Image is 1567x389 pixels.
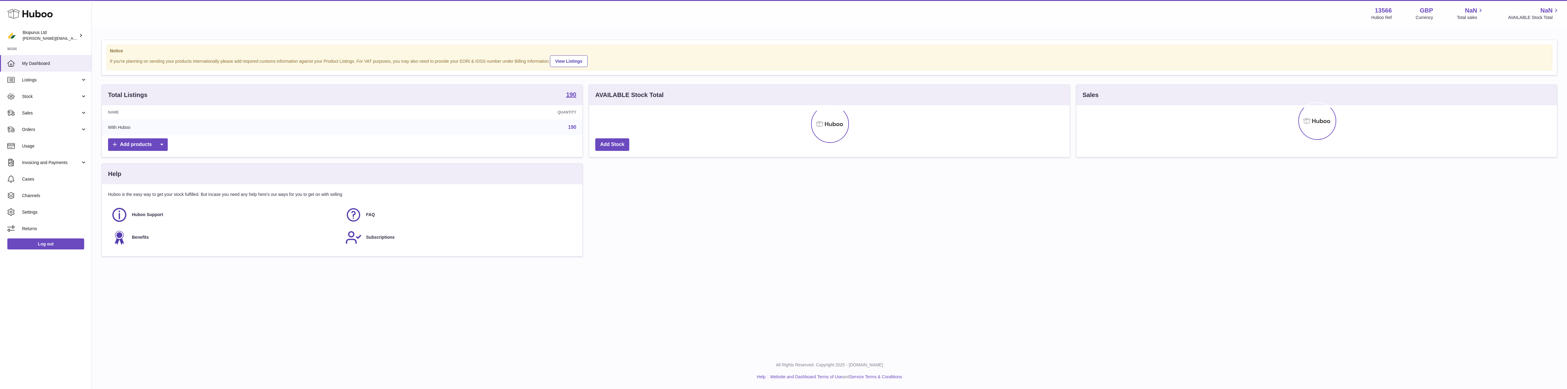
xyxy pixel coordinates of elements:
[1375,6,1392,15] strong: 13566
[757,374,766,379] a: Help
[7,31,17,40] img: peter@biopurus.co.uk
[566,92,576,98] strong: 190
[22,61,87,66] span: My Dashboard
[22,94,80,99] span: Stock
[768,374,902,380] li: and
[7,238,84,249] a: Log out
[1465,6,1477,15] span: NaN
[22,143,87,149] span: Usage
[22,176,87,182] span: Cases
[111,229,339,246] a: Benefits
[110,48,1549,54] strong: Notice
[1457,6,1484,21] a: NaN Total sales
[595,91,664,99] h3: AVAILABLE Stock Total
[345,229,573,246] a: Subscriptions
[355,105,582,119] th: Quantity
[1457,15,1484,21] span: Total sales
[22,160,80,166] span: Invoicing and Payments
[770,374,842,379] a: Website and Dashboard Terms of Use
[568,125,576,130] a: 190
[1416,15,1433,21] div: Currency
[108,138,168,151] a: Add products
[23,36,123,41] span: [PERSON_NAME][EMAIL_ADDRESS][DOMAIN_NAME]
[366,234,395,240] span: Subscriptions
[97,362,1562,368] p: All Rights Reserved. Copyright 2025 - [DOMAIN_NAME]
[22,209,87,215] span: Settings
[132,234,149,240] span: Benefits
[132,212,163,218] span: Huboo Support
[22,77,80,83] span: Listings
[22,226,87,232] span: Returns
[22,193,87,199] span: Channels
[1371,15,1392,21] div: Huboo Ref
[108,91,148,99] h3: Total Listings
[1508,15,1560,21] span: AVAILABLE Stock Total
[108,192,576,197] p: Huboo is the easy way to get your stock fulfilled. But incase you need any help here's our ways f...
[366,212,375,218] span: FAQ
[595,138,629,151] a: Add Stock
[110,54,1549,67] div: If you're planning on sending your products internationally please add required customs informati...
[22,110,80,116] span: Sales
[1540,6,1553,15] span: NaN
[108,170,121,178] h3: Help
[1508,6,1560,21] a: NaN AVAILABLE Stock Total
[566,92,576,99] a: 190
[345,207,573,223] a: FAQ
[111,207,339,223] a: Huboo Support
[850,374,902,379] a: Service Terms & Conditions
[1083,91,1098,99] h3: Sales
[22,127,80,133] span: Orders
[1420,6,1433,15] strong: GBP
[102,105,355,119] th: Name
[23,30,78,41] div: Biopurus Ltd
[550,55,588,67] a: View Listings
[102,119,355,135] td: With Huboo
